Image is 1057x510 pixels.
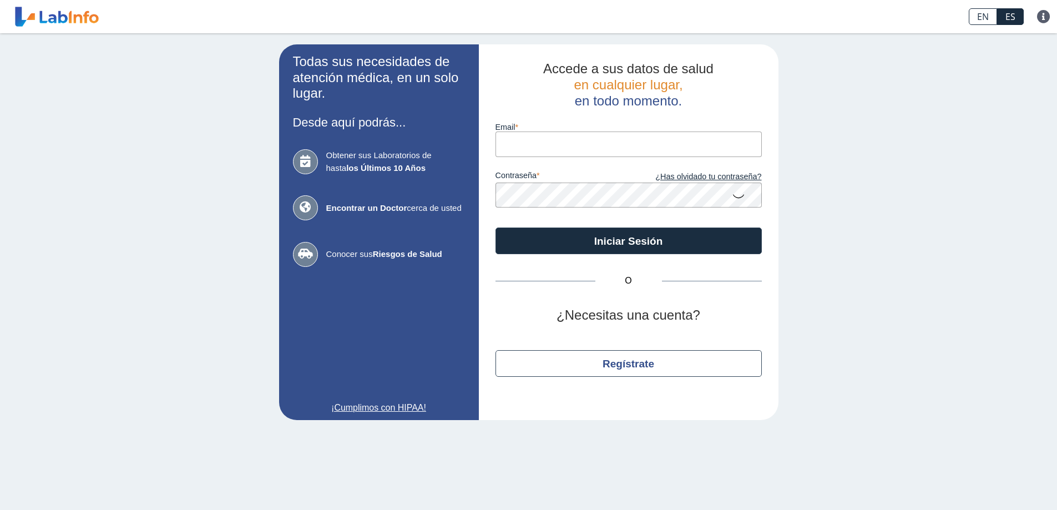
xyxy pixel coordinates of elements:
button: Iniciar Sesión [495,228,762,254]
b: Encontrar un Doctor [326,203,407,213]
b: Riesgos de Salud [373,249,442,259]
span: Obtener sus Laboratorios de hasta [326,149,465,174]
label: contraseña [495,171,629,183]
a: ¡Cumplimos con HIPAA! [293,401,465,415]
a: EN [969,8,997,25]
span: en cualquier lugar, [574,77,682,92]
a: ES [997,8,1024,25]
span: Accede a sus datos de salud [543,61,714,76]
b: los Últimos 10 Años [346,163,426,173]
h2: ¿Necesitas una cuenta? [495,307,762,324]
span: en todo momento. [575,93,682,108]
button: Regístrate [495,350,762,377]
span: cerca de usted [326,202,465,215]
span: O [595,274,662,287]
span: Conocer sus [326,248,465,261]
h2: Todas sus necesidades de atención médica, en un solo lugar. [293,54,465,102]
label: email [495,123,762,132]
h3: Desde aquí podrás... [293,115,465,129]
a: ¿Has olvidado tu contraseña? [629,171,762,183]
